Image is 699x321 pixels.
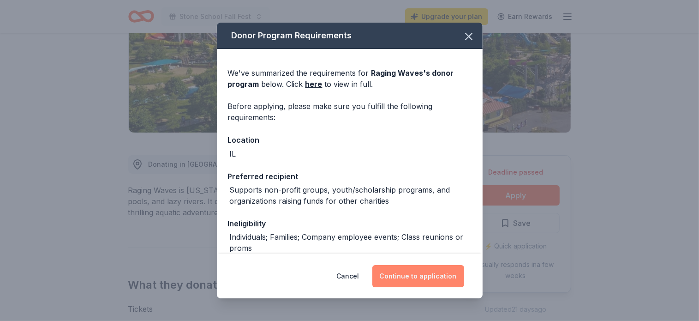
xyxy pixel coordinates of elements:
div: Individuals; Families; Company employee events; Class reunions or proms [230,231,472,254]
div: Donor Program Requirements [217,23,483,49]
a: here [305,79,323,90]
button: Cancel [337,265,359,287]
button: Continue to application [372,265,464,287]
div: IL [230,148,236,159]
div: Supports non-profit groups, youth/scholarship programs, and organizations raising funds for other... [230,184,472,206]
div: We've summarized the requirements for below. Click to view in full. [228,67,472,90]
div: Before applying, please make sure you fulfill the following requirements: [228,101,472,123]
div: Location [228,134,472,146]
div: Ineligibility [228,218,472,230]
div: Preferred recipient [228,170,472,182]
